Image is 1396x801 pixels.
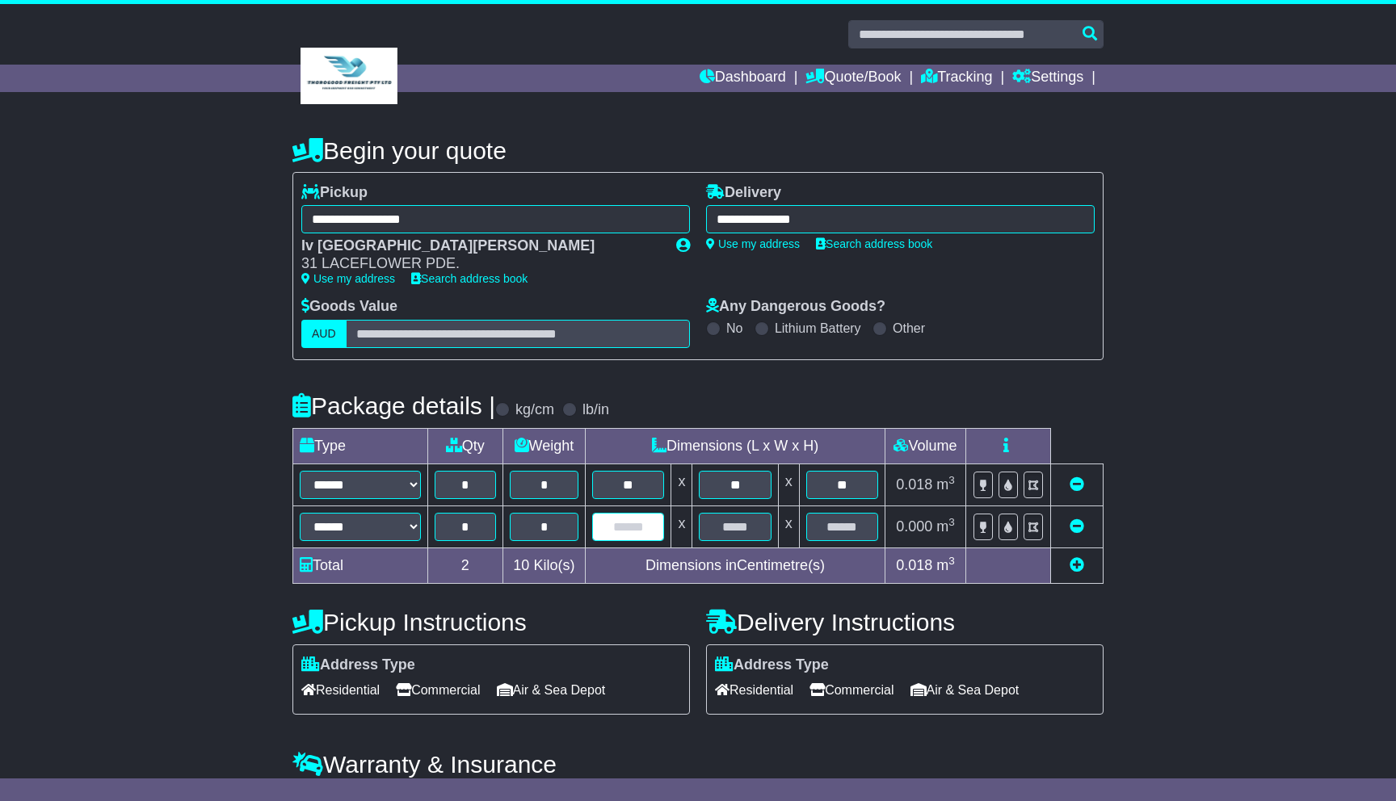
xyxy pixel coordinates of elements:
span: 0.018 [896,476,932,493]
label: Lithium Battery [775,321,861,336]
td: 2 [428,547,503,583]
span: Commercial [396,677,480,702]
sup: 3 [948,474,955,486]
a: Use my address [301,272,395,285]
span: Commercial [809,677,894,702]
a: Search address book [816,237,932,250]
label: Address Type [715,656,829,674]
td: x [778,463,799,505]
span: 0.000 [896,518,932,535]
a: Remove this item [1070,476,1084,493]
td: x [778,505,799,547]
td: Qty [428,428,503,463]
label: lb/in [582,401,609,419]
label: Any Dangerous Goods? [706,298,885,316]
h4: Warranty & Insurance [292,751,1104,778]
td: Weight [502,428,586,463]
label: Delivery [706,184,781,202]
a: Settings [1012,65,1083,92]
td: Dimensions (L x W x H) [586,428,885,463]
span: m [936,557,955,573]
sup: 3 [948,516,955,528]
span: 10 [513,557,529,573]
h4: Package details | [292,392,495,419]
a: Dashboard [700,65,786,92]
label: AUD [301,320,347,348]
span: m [936,518,955,535]
span: 0.018 [896,557,932,573]
span: Residential [301,677,380,702]
sup: 3 [948,555,955,567]
span: Air & Sea Depot [910,677,1020,702]
label: Other [893,321,925,336]
td: x [671,505,692,547]
td: Volume [885,428,965,463]
td: Type [293,428,428,463]
td: Total [293,547,428,583]
h4: Pickup Instructions [292,609,690,635]
span: Residential [715,677,793,702]
a: Quote/Book [805,65,901,92]
span: m [936,476,955,493]
div: 31 LACEFLOWER PDE. [301,255,660,273]
label: No [726,321,742,336]
label: Pickup [301,184,368,202]
a: Use my address [706,237,800,250]
label: kg/cm [515,401,554,419]
td: Kilo(s) [502,547,586,583]
h4: Delivery Instructions [706,609,1104,635]
td: x [671,463,692,505]
label: Goods Value [301,298,397,316]
h4: Begin your quote [292,137,1104,164]
a: Search address book [411,272,528,285]
span: Air & Sea Depot [497,677,606,702]
a: Tracking [921,65,992,92]
a: Remove this item [1070,518,1084,535]
td: Dimensions in Centimetre(s) [586,547,885,583]
label: Address Type [301,656,415,674]
a: Add new item [1070,557,1084,573]
div: Iv [GEOGRAPHIC_DATA][PERSON_NAME] [301,237,660,255]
